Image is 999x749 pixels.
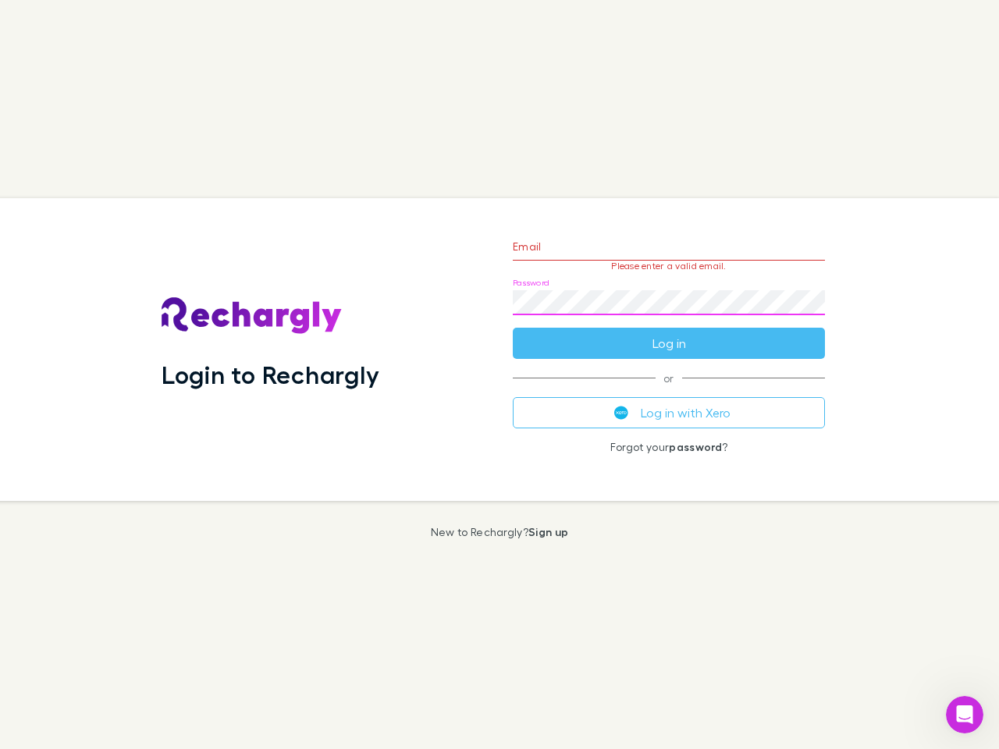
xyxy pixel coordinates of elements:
[513,261,825,272] p: Please enter a valid email.
[669,440,722,453] a: password
[946,696,983,733] iframe: Intercom live chat
[513,441,825,453] p: Forgot your ?
[614,406,628,420] img: Xero's logo
[528,525,568,538] a: Sign up
[513,328,825,359] button: Log in
[513,277,549,289] label: Password
[162,297,343,335] img: Rechargly's Logo
[431,526,569,538] p: New to Rechargly?
[162,360,379,389] h1: Login to Rechargly
[513,397,825,428] button: Log in with Xero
